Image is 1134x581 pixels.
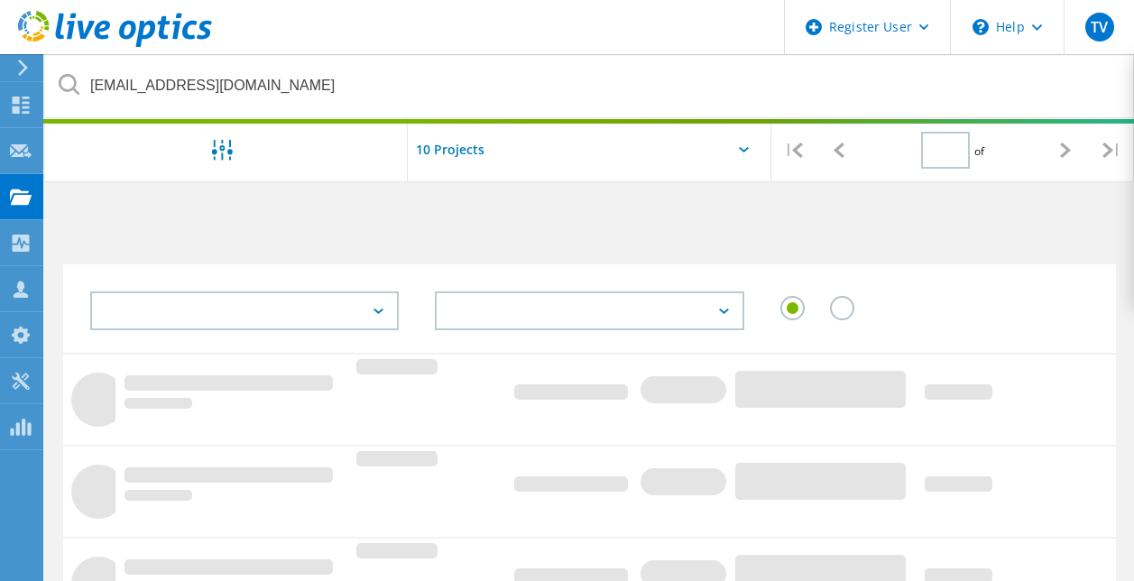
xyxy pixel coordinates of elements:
svg: \n [973,19,989,35]
span: of [974,143,984,159]
a: Live Optics Dashboard [18,38,212,51]
span: TV [1091,20,1108,34]
div: | [771,118,816,182]
div: | [1089,118,1134,182]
